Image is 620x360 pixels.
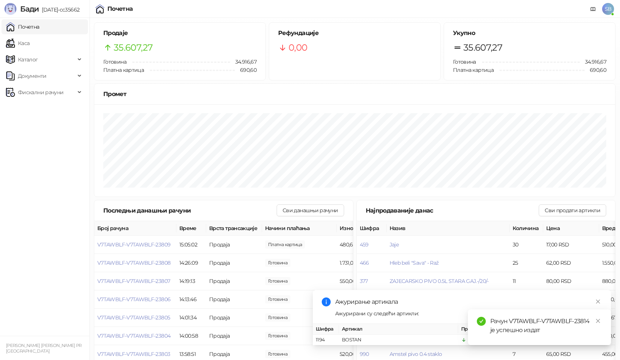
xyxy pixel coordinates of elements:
[390,241,399,248] button: Jaje
[490,317,602,335] div: Рачун V7TAWBLF-V7TAWBLF-23814 је успешно издат
[265,259,290,267] span: 1.731,00
[360,351,369,357] button: 990
[265,295,290,303] span: 75,00
[594,297,602,306] a: Close
[313,324,339,335] th: Шифра
[176,290,206,309] td: 14:13:46
[18,85,63,100] span: Фискални рачуни
[477,317,486,326] span: check-circle
[587,3,599,15] a: Документација
[176,221,206,236] th: Време
[360,278,368,284] button: 377
[4,3,16,15] img: Logo
[360,241,369,248] button: 459
[97,259,170,266] button: V7TAWBLF-V7TAWBLF-23808
[510,254,543,272] td: 25
[265,350,290,358] span: 520,00
[107,6,133,12] div: Почетна
[543,221,599,236] th: Цена
[103,67,144,73] span: Платна картица
[97,314,170,321] button: V7TAWBLF-V7TAWBLF-23805
[230,58,257,66] span: 34.916,67
[357,221,387,236] th: Шифра
[595,299,601,304] span: close
[206,309,262,327] td: Продаја
[176,309,206,327] td: 14:01:34
[453,67,494,73] span: Платна картица
[278,29,431,38] h5: Рефундације
[602,3,614,15] span: SB
[206,236,262,254] td: Продаја
[339,324,458,335] th: Артикал
[335,297,602,306] div: Ажурирање артикала
[97,296,170,303] span: V7TAWBLF-V7TAWBLF-23806
[265,332,290,340] span: 404,00
[387,221,510,236] th: Назив
[176,327,206,345] td: 14:00:58
[97,351,170,357] button: V7TAWBLF-V7TAWBLF-23803
[366,206,539,215] div: Најпродаваније данас
[6,19,40,34] a: Почетна
[97,278,170,284] button: V7TAWBLF-V7TAWBLF-23807
[390,351,442,357] button: Amstel pivo 0.4 staklo
[206,272,262,290] td: Продаја
[510,236,543,254] td: 30
[18,52,38,67] span: Каталог
[20,4,39,13] span: Бади
[360,259,369,266] button: 466
[453,29,606,38] h5: Укупно
[206,327,262,345] td: Продаја
[313,335,339,345] td: 1194
[265,240,305,249] span: 480,60
[6,343,82,354] small: [PERSON_NAME] [PERSON_NAME] PR [GEOGRAPHIC_DATA]
[176,254,206,272] td: 14:26:09
[235,66,257,74] span: 690,60
[262,221,337,236] th: Начини плаћања
[390,278,489,284] button: ZAJECARSKO PIVO 0.5L STARA GAJ.-/20/-
[114,41,152,55] span: 35.607,27
[585,66,606,74] span: 690,60
[103,89,606,99] div: Промет
[103,29,257,38] h5: Продаје
[176,272,206,290] td: 14:19:13
[277,204,344,216] button: Сви данашњи рачуни
[463,41,502,55] span: 35.607,27
[510,221,543,236] th: Количина
[289,41,307,55] span: 0,00
[206,254,262,272] td: Продаја
[206,290,262,309] td: Продаја
[458,324,514,335] th: Промена
[18,69,46,83] span: Документи
[337,272,393,290] td: 550,00 RSD
[595,318,601,324] span: close
[322,297,331,306] span: info-circle
[94,221,176,236] th: Број рачуна
[6,36,29,51] a: Каса
[580,58,606,66] span: 34.916,67
[97,241,170,248] button: V7TAWBLF-V7TAWBLF-23809
[339,335,458,345] td: BOSTAN
[97,332,170,339] button: V7TAWBLF-V7TAWBLF-23804
[337,221,393,236] th: Износ
[176,236,206,254] td: 15:05:02
[335,309,602,318] div: Ажурирани су следећи артикли:
[594,317,602,325] a: Close
[337,236,393,254] td: 480,60 RSD
[543,254,599,272] td: 62,00 RSD
[103,58,126,65] span: Готовина
[390,259,439,266] button: Hleb beli "Sava" - Raž
[265,277,290,285] span: 550,00
[103,206,277,215] div: Последњи данашњи рачуни
[337,254,393,272] td: 1.731,00 RSD
[39,6,79,13] span: [DATE]-cc35662
[510,272,543,290] td: 11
